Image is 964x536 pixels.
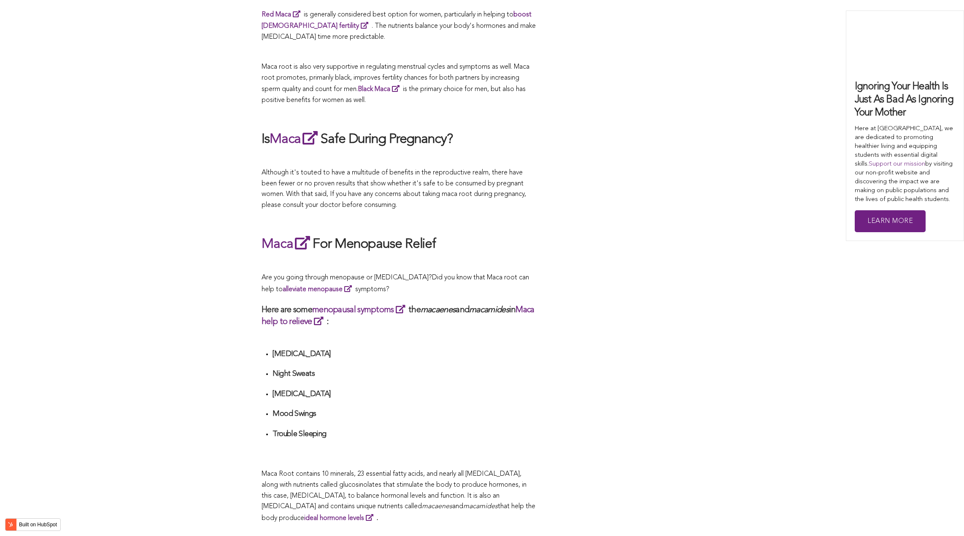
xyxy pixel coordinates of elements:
span: is generally considered best option for women, particularly in helping to . The nutrients balance... [262,11,536,40]
strong: Red Maca [262,11,291,18]
h3: Here are some the and in : [262,304,536,327]
h4: [MEDICAL_DATA] [273,389,536,399]
span: Although it's touted to have a multitude of benefits in the reproductive realm, there have been f... [262,169,526,209]
iframe: Chat Widget [922,496,964,536]
h2: Is Safe During Pregnancy? [262,129,536,149]
a: Maca [262,238,313,251]
span: Maca root is also very supportive in regulating menstrual cycles and symptoms as well. Maca root ... [262,64,529,104]
h4: Mood Swings [273,409,536,419]
a: Red Maca [262,11,304,18]
a: alleviate menopause [283,286,355,293]
strong: . [304,515,378,522]
button: Built on HubSpot [5,518,61,531]
h2: For Menopause Relief [262,234,536,254]
a: ideal hormone levels [304,515,377,522]
span: Are you going through menopause or [MEDICAL_DATA]? [262,274,432,281]
span: and [452,503,463,510]
em: macamides [469,306,509,314]
a: Maca help to relieve [262,306,535,326]
strong: Black Maca [358,86,390,93]
img: HubSpot sprocket logo [5,520,16,530]
span: Maca Root contains 10 minerals, 23 essential fatty acids, and nearly all [MEDICAL_DATA], along wi... [262,471,527,510]
h4: [MEDICAL_DATA] [273,349,536,359]
a: menopausal symptoms [312,306,408,314]
em: macaenes [421,306,456,314]
a: Learn More [855,210,926,233]
span: macaenes [422,503,452,510]
h4: Trouble Sleeping [273,429,536,439]
h4: Night Sweats [273,369,536,379]
label: Built on HubSpot [16,519,60,530]
span: that help the body produce [262,503,535,522]
span: macamides [463,503,498,510]
a: Maca [270,133,321,146]
a: Black Maca [358,86,403,93]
